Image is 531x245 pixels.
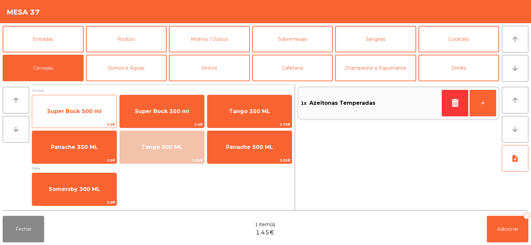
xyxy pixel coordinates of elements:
i: arrow_upward [511,96,519,104]
button: + [470,90,496,116]
span: Panache 350 ML [51,144,98,150]
span: item(s) [259,221,275,228]
span: Panache 500 ML [226,144,273,150]
button: Molhos / Outros [169,26,250,52]
span: Super Bock 500 ml [47,108,102,114]
span: Somersby 300 ML [49,186,100,192]
span: 2.5€ [120,121,204,128]
button: Cafeteria [252,55,333,81]
i: arrow_upward [12,96,20,104]
i: arrow_upward [511,35,519,43]
span: Adicionar [497,226,518,232]
span: 1.45€ [256,228,274,237]
i: arrow_downward [511,125,519,133]
span: Sidra [32,165,292,171]
button: Vinhos [169,55,250,81]
span: 3.35€ [207,157,292,163]
span: Tango 500 ML [141,144,183,150]
i: arrow_downward [12,125,20,133]
button: arrow_downward [3,116,29,143]
button: Champanhe e Espumante [335,55,416,81]
span: 3.9€ [32,199,116,206]
span: 2.75€ [207,121,292,128]
h4: Mesa 37 [7,7,40,17]
i: note_add [511,154,519,162]
button: Entradas [3,26,84,52]
span: Tango 350 ML [229,108,270,114]
button: Sobremesas [252,26,333,52]
button: Fechar [3,216,44,242]
button: Adicionar1 [487,216,528,242]
button: arrow_downward [502,55,528,82]
span: Azeitonas Temperadas [309,98,375,108]
span: Cerveja [32,87,292,93]
button: Drinks [418,55,499,81]
div: 1 [523,213,530,219]
button: note_add [502,145,528,172]
span: 1x [301,98,307,108]
span: 3.95€ [120,157,204,163]
button: Cocktails [418,26,499,52]
button: arrow_upward [502,26,528,52]
button: arrow_downward [502,116,528,143]
button: arrow_upward [3,87,29,113]
button: Cervejas [3,55,84,81]
span: 2.5€ [32,157,116,163]
i: arrow_downward [511,64,519,72]
span: 1 [255,221,258,228]
button: arrow_upward [502,87,528,113]
span: 3.5€ [32,121,116,128]
button: Rodizio [86,26,167,52]
span: Super Bock 350 ml [135,108,189,114]
button: Sangrias [335,26,416,52]
button: Sumos e Águas [86,55,167,81]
